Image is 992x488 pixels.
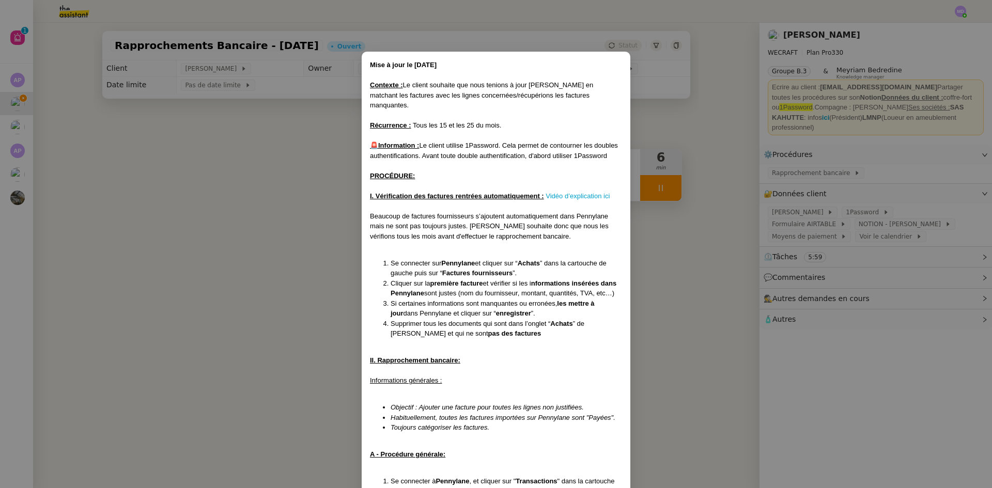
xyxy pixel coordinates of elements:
u: Informations générales : [370,376,442,384]
u: PROCÉDURE: [370,172,415,180]
em: Objectif : Ajouter une facture pour toutes les lignes non justifiées. [391,403,584,411]
u: : [443,450,445,458]
div: Le client utilise 1Password. Cela permet de contourner les doubles authentifications. Avant toute... [370,140,622,161]
span: ”. [513,269,517,277]
span: Si certaines informations sont manquantes ou erronées, [391,300,557,307]
a: Vidéo d’explication ici [546,192,610,200]
strong: Factures fournisseurs [442,269,513,277]
u: Contexte : [370,81,403,89]
strong: première facture [430,279,483,287]
strong: Achats [550,320,572,327]
em: Toujours catégoriser les factures. [391,423,489,431]
span: Beaucoup de factures fournisseurs s’ajoutent automatiquement dans Pennylane mais ne sont pas touj... [370,212,609,240]
u: : [458,356,460,364]
strong: Pennylane [441,259,475,267]
span: Le client souhaite que nous tenions à jour [PERSON_NAME] en matchant les factures avec les lignes... [370,81,593,109]
span: Tous les 15 et les 25 du mois. [413,121,501,129]
u: Récurrence : [370,121,411,129]
span: sont justes (nom du fournisseur, montant, quantités, TVA, etc…) [424,289,614,297]
span: Se connecter sur [391,259,441,267]
span: Se connecter à [391,477,436,485]
span: Cliquer sur la [391,279,430,287]
strong: Mise à jour le [DATE] [370,61,437,69]
u: I. Vérification des factures rentrées automatiquement : [370,192,544,200]
u: II. Rapprochement bancaire [370,356,458,364]
span: et vérifier si les i [483,279,531,287]
span: dans Pennylane et cliquer sur “ [404,309,496,317]
strong: Transactions [516,477,557,485]
span: et cliquer sur “ [475,259,517,267]
u: A - Procédure générale [370,450,443,458]
em: Habituellement, toutes les factures importées sur Pennylane sont "Payées". [391,414,615,421]
u: 🚨Information : [370,141,419,149]
span: , et cliquer sur " [469,477,516,485]
strong: Pennylane [436,477,469,485]
strong: pas des factures [488,329,541,337]
strong: Achats [518,259,540,267]
span: ”. [531,309,535,317]
strong: enregistrer [496,309,531,317]
strong: les mettre à jour [391,300,595,318]
span: Supprimer tous les documents qui sont dans l’onglet “ [391,320,550,327]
